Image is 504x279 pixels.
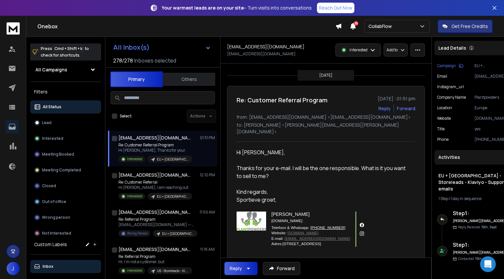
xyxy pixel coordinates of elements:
button: Reply [378,105,391,112]
p: website [437,116,451,121]
p: Out of office [42,199,66,204]
p: from: [EMAIL_ADDRESS][DOMAIN_NAME] <[EMAIL_ADDRESS][DOMAIN_NAME]> [237,114,415,120]
span: Website: [271,231,286,235]
a: [EMAIL_ADDRESS][DOMAIN_NAME] [284,236,350,241]
p: – Turn visits into conversations [162,5,312,11]
p: instagram_url [437,84,464,89]
div: Kind regards, [237,188,410,196]
div: Forward [397,105,415,112]
h3: Custom Labels [34,241,67,248]
button: Interested [30,132,101,145]
p: Interested [349,47,367,53]
h1: [EMAIL_ADDRESS][DOMAIN_NAME] [227,43,304,50]
p: Interested [127,268,142,273]
button: Out of office [30,195,101,208]
img: logo [7,22,20,35]
u: [PHONE_NUMBER] [310,225,345,230]
span: 15th, Sept [481,225,497,229]
button: All Inbox(s) [108,41,216,54]
p: Hi [PERSON_NAME], Thanks for your [118,148,192,153]
td: [STREET_ADDRESS] [271,241,350,247]
p: US - Storeleads - Klaviyo - Support emails [157,268,188,273]
button: J [7,262,20,275]
h1: [EMAIL_ADDRESS][DOMAIN_NAME] [118,135,191,141]
p: [DATE] [319,73,332,78]
p: EU + [GEOGRAPHIC_DATA] - Storeleads - Klaviyo - Support emails [157,194,188,199]
h1: [EMAIL_ADDRESS][DOMAIN_NAME] +2 [118,172,191,178]
button: Reply [224,262,258,275]
p: Campaign [437,63,456,68]
p: 01:51 PM [200,135,215,140]
button: Closed [30,179,101,192]
button: Forward [263,262,300,275]
span: Cmd + Shift + k [53,45,83,52]
p: EU + [GEOGRAPHIC_DATA] - Storeleads - Klaviyo - Support emails [157,157,188,162]
p: title [437,126,445,132]
p: Contacted [458,256,491,261]
p: Reply Received [458,225,497,230]
div: [PERSON_NAME] [271,212,350,217]
div: Hi [PERSON_NAME], [237,148,410,156]
p: to: [PERSON_NAME] <[PERSON_NAME][EMAIL_ADDRESS][PERSON_NAME][DOMAIN_NAME]> [237,122,415,135]
button: Inbox [30,260,101,273]
button: Primary [110,71,163,87]
span: 278 / 278 [113,57,133,64]
p: Not Interested [42,231,71,236]
h1: [EMAIL_ADDRESS][DOMAIN_NAME] [118,246,191,253]
span: 15th, Sept [475,256,491,261]
p: [EMAIL_ADDRESS][DOMAIN_NAME] --- 🪷 De kærligste [118,222,197,227]
p: Interested [127,194,142,199]
h1: All Campaigns [35,66,67,73]
p: Wrong Person [127,231,148,236]
span: Telefoon & Whatsapp: [271,225,309,230]
p: Email [437,74,447,79]
p: CollabFlow [368,23,394,30]
p: Closed [42,183,56,189]
h1: Onebox [37,22,335,30]
img: AIorK4z-ez2uKKxdevB11CclaFhKqEH_9dP8PF2mcMlCO9f5v1UEyr4HkQmmPwqKsDJWDHWPuynB0MU [237,212,266,231]
p: 12:10 PM [200,172,215,178]
p: Interested [127,157,142,162]
div: Open Intercom Messenger [480,256,496,272]
h1: [EMAIL_ADDRESS][DOMAIN_NAME] [118,209,191,216]
a: [DOMAIN_NAME] [287,231,319,235]
p: Meeting Booked [42,152,74,157]
p: Phone [437,137,449,142]
span: Adres: [271,241,283,246]
p: location [437,105,452,111]
p: [EMAIL_ADDRESS][DOMAIN_NAME] [227,51,296,57]
button: Others [163,72,215,87]
p: Re: Referral Program [118,217,197,222]
h1: Re: Customer Referral Program [237,95,327,105]
button: Wrong person [30,211,101,224]
p: Lead Details [438,45,466,51]
a: Reach Out Now [317,3,354,13]
button: Get Free Credits [438,20,493,33]
p: Press to check for shortcuts. [41,45,89,59]
img: created with MySignature.io [358,221,366,229]
span: E-mail: [271,236,283,241]
p: All Status [43,104,61,110]
button: Meeting Booked [30,148,101,161]
span: 36 [354,21,358,26]
p: 11:50 AM [199,210,215,215]
strong: Your warmest leads are on your site [162,5,244,11]
div: Reply [230,265,242,272]
p: Get Free Credits [451,23,488,30]
p: Re: Referral Program [118,254,192,259]
button: Not Interested [30,227,101,240]
button: Lead [30,116,101,129]
p: 11:16 AM [200,247,215,252]
p: Reach Out Now [319,5,352,11]
div: Sportieve groet, [237,196,410,204]
p: Lead [42,120,52,125]
label: Select [120,114,132,119]
button: All Status [30,100,101,114]
p: Inbox [43,264,53,269]
div: Thanks for your e-mail. I will be the one responsible. What is it you want to sell to me? [237,164,410,180]
button: Campaign [437,63,463,68]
